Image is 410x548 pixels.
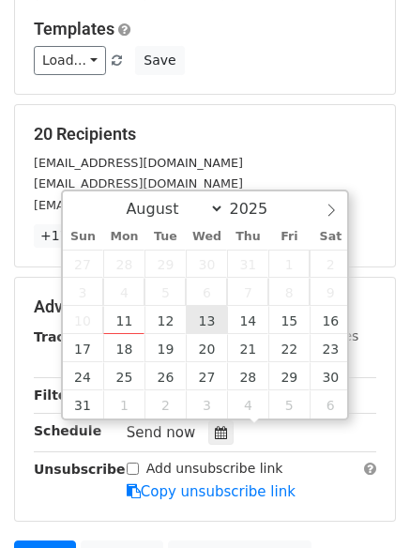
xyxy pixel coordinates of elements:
small: [EMAIL_ADDRESS][DOMAIN_NAME] [34,176,243,190]
span: August 5, 2025 [144,278,186,306]
h5: Advanced [34,297,376,317]
span: Thu [227,231,268,243]
span: Sun [63,231,104,243]
span: August 9, 2025 [310,278,351,306]
span: August 27, 2025 [186,362,227,390]
span: August 13, 2025 [186,306,227,334]
span: August 6, 2025 [186,278,227,306]
span: August 16, 2025 [310,306,351,334]
span: July 28, 2025 [103,250,144,278]
a: Templates [34,19,114,38]
span: August 2, 2025 [310,250,351,278]
span: August 30, 2025 [310,362,351,390]
span: August 20, 2025 [186,334,227,362]
span: August 28, 2025 [227,362,268,390]
span: Wed [186,231,227,243]
span: July 27, 2025 [63,250,104,278]
a: Copy unsubscribe link [127,483,296,500]
span: August 26, 2025 [144,362,186,390]
span: July 29, 2025 [144,250,186,278]
a: Load... [34,46,106,75]
span: August 24, 2025 [63,362,104,390]
span: August 12, 2025 [144,306,186,334]
button: Save [135,46,184,75]
span: Mon [103,231,144,243]
span: August 31, 2025 [63,390,104,419]
span: August 11, 2025 [103,306,144,334]
strong: Filters [34,388,82,403]
span: August 25, 2025 [103,362,144,390]
span: August 17, 2025 [63,334,104,362]
span: August 10, 2025 [63,306,104,334]
span: Sat [310,231,351,243]
span: August 22, 2025 [268,334,310,362]
small: [EMAIL_ADDRESS][DOMAIN_NAME] [34,198,243,212]
input: Year [224,200,292,218]
span: September 5, 2025 [268,390,310,419]
strong: Unsubscribe [34,462,126,477]
span: August 3, 2025 [63,278,104,306]
span: September 2, 2025 [144,390,186,419]
span: August 4, 2025 [103,278,144,306]
span: September 4, 2025 [227,390,268,419]
span: August 14, 2025 [227,306,268,334]
iframe: Chat Widget [316,458,410,548]
span: August 15, 2025 [268,306,310,334]
span: Fri [268,231,310,243]
span: August 21, 2025 [227,334,268,362]
span: August 18, 2025 [103,334,144,362]
span: September 6, 2025 [310,390,351,419]
span: August 29, 2025 [268,362,310,390]
span: Send now [127,424,196,441]
h5: 20 Recipients [34,124,376,145]
span: August 23, 2025 [310,334,351,362]
span: July 31, 2025 [227,250,268,278]
span: August 1, 2025 [268,250,310,278]
a: +17 more [34,224,113,248]
label: Add unsubscribe link [146,459,283,479]
strong: Schedule [34,423,101,438]
small: [EMAIL_ADDRESS][DOMAIN_NAME] [34,156,243,170]
span: July 30, 2025 [186,250,227,278]
span: August 7, 2025 [227,278,268,306]
span: August 8, 2025 [268,278,310,306]
span: August 19, 2025 [144,334,186,362]
span: September 3, 2025 [186,390,227,419]
span: Tue [144,231,186,243]
strong: Tracking [34,329,97,344]
span: September 1, 2025 [103,390,144,419]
